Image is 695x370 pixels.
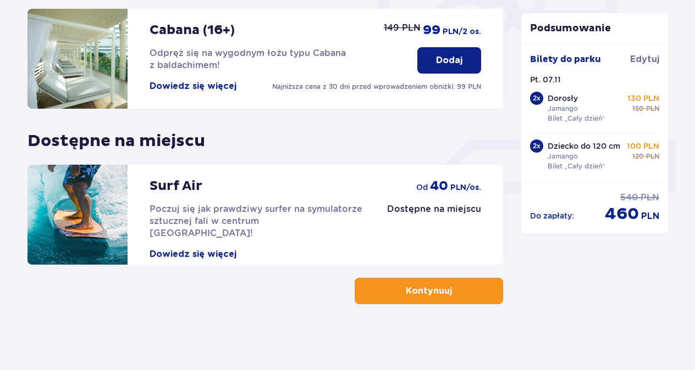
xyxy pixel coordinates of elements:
p: Jamango [548,152,578,161]
span: 460 [605,204,639,225]
div: 2 x [530,92,543,105]
p: Bilety do parku [530,53,601,65]
span: PLN [641,210,659,222]
span: 120 [632,152,644,161]
span: Odpręż się na wygodnym łożu typu Cabana z baldachimem! [150,48,346,70]
p: 130 PLN [627,93,659,104]
p: Dziecko do 120 cm [548,141,620,152]
span: PLN [646,104,659,114]
p: Do zapłaty : [530,210,574,221]
button: Kontynuuj [355,278,503,304]
p: Dodaj [436,54,462,66]
div: 2 x [530,139,543,153]
p: Jamango [548,104,578,114]
span: PLN /2 os. [443,26,481,37]
button: Dodaj [417,47,481,74]
p: 100 PLN [627,141,659,152]
span: PLN /os. [450,182,481,193]
span: 99 [423,22,440,38]
p: Najniższa cena z 30 dni przed wprowadzeniem obniżki: 99 PLN [272,82,481,92]
button: Dowiedz się więcej [150,248,236,260]
p: Dorosły [548,93,578,104]
span: PLN [646,152,659,161]
button: Dowiedz się więcej [150,80,236,92]
span: PLN [641,192,659,204]
p: Cabana (16+) [150,22,235,38]
span: 40 [430,178,448,194]
span: 150 [632,104,644,114]
img: attraction [27,9,128,109]
p: Bilet „Cały dzień” [548,114,605,124]
p: Dostępne na miejscu [387,203,481,215]
p: Pt. 07.11 [530,74,561,85]
img: attraction [27,165,128,265]
p: Bilet „Cały dzień” [548,161,605,171]
p: Surf Air [150,178,202,194]
span: Edytuj [630,53,659,65]
p: Kontynuuj [406,285,452,297]
span: 540 [620,192,638,204]
p: Dostępne na miejscu [27,122,205,152]
span: od [416,182,428,193]
p: 149 PLN [384,22,421,34]
span: Poczuj się jak prawdziwy surfer na symulatorze sztucznej fali w centrum [GEOGRAPHIC_DATA]! [150,204,362,238]
p: Podsumowanie [521,22,669,35]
